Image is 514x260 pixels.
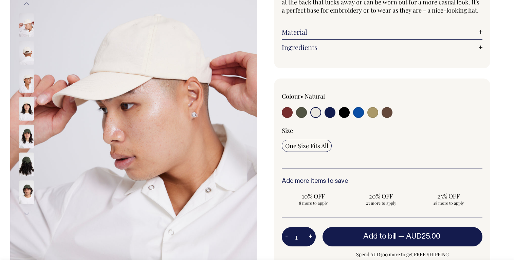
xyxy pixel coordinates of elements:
[300,92,303,100] span: •
[21,206,32,222] button: Next
[282,43,482,51] a: Ingredients
[19,69,34,93] img: natural
[323,227,482,246] button: Add to bill —AUD25.00
[282,140,332,152] input: One Size Fits All
[398,233,442,240] span: —
[282,230,291,244] button: -
[19,180,34,204] img: olive
[285,142,328,150] span: One Size Fits All
[19,97,34,121] img: natural
[19,125,34,149] img: olive
[353,200,409,206] span: 23 more to apply
[285,192,342,200] span: 10% OFF
[282,178,482,185] h6: Add more items to save
[282,126,482,135] div: Size
[19,153,34,176] img: olive
[323,250,482,259] span: Spend AUD300 more to get FREE SHIPPING
[285,200,342,206] span: 8 more to apply
[19,13,34,37] img: natural
[282,28,482,36] a: Material
[353,192,409,200] span: 20% OFF
[19,41,34,65] img: natural
[420,200,477,206] span: 48 more to apply
[363,233,397,240] span: Add to bill
[420,192,477,200] span: 25% OFF
[282,92,362,100] div: Colour
[406,233,440,240] span: AUD25.00
[282,190,345,208] input: 10% OFF 8 more to apply
[305,230,316,244] button: +
[305,92,325,100] label: Natural
[349,190,413,208] input: 20% OFF 23 more to apply
[417,190,480,208] input: 25% OFF 48 more to apply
